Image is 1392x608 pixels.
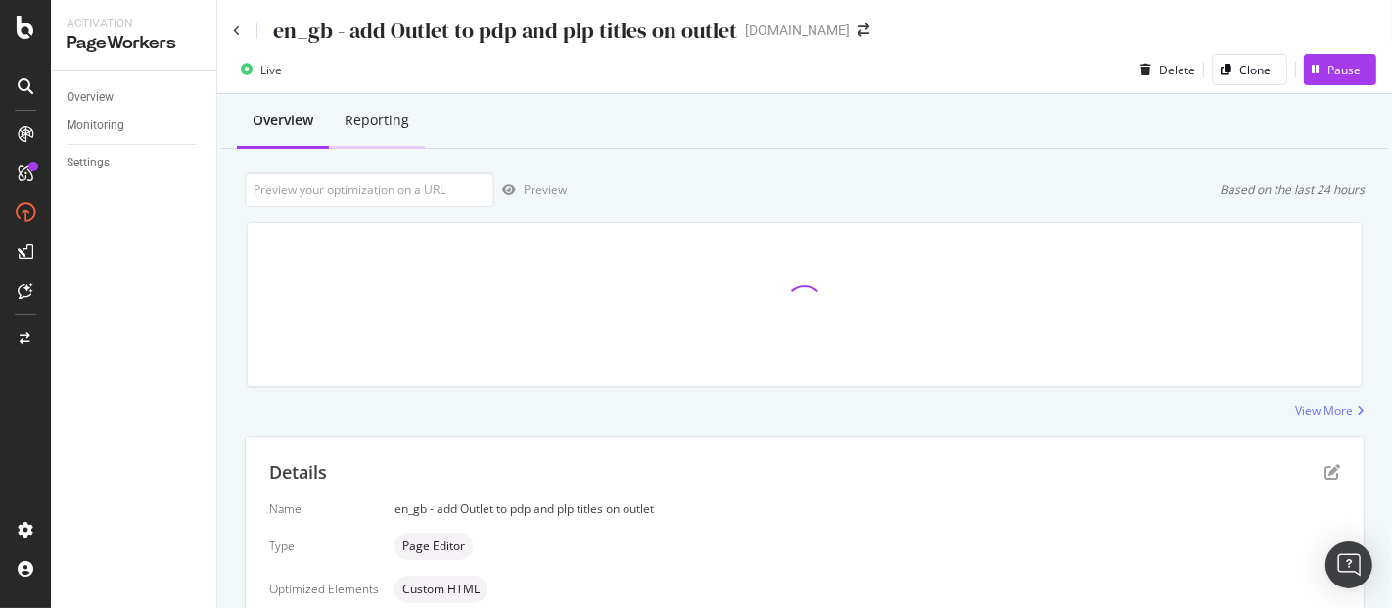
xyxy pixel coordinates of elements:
[67,16,201,32] div: Activation
[394,500,1340,517] div: en_gb - add Outlet to pdp and plp titles on outlet
[67,87,114,108] div: Overview
[1324,464,1340,480] div: pen-to-square
[394,533,473,560] div: neutral label
[269,500,379,517] div: Name
[402,540,465,552] span: Page Editor
[1295,402,1353,419] div: View More
[1212,54,1287,85] button: Clone
[273,16,737,46] div: en_gb - add Outlet to pdp and plp titles on outlet
[245,172,494,207] input: Preview your optimization on a URL
[402,584,480,595] span: Custom HTML
[394,576,487,603] div: neutral label
[67,116,124,136] div: Monitoring
[1304,54,1376,85] button: Pause
[524,181,567,198] div: Preview
[233,25,241,37] a: Click to go back
[1133,54,1195,85] button: Delete
[269,581,379,597] div: Optimized Elements
[1220,181,1365,198] div: Based on the last 24 hours
[858,23,869,37] div: arrow-right-arrow-left
[269,538,379,554] div: Type
[67,153,203,173] a: Settings
[345,111,409,130] div: Reporting
[1239,62,1271,78] div: Clone
[67,32,201,55] div: PageWorkers
[67,116,203,136] a: Monitoring
[1325,541,1372,588] div: Open Intercom Messenger
[494,174,567,206] button: Preview
[269,460,327,486] div: Details
[260,62,282,78] div: Live
[67,153,110,173] div: Settings
[745,21,850,40] div: [DOMAIN_NAME]
[253,111,313,130] div: Overview
[67,87,203,108] a: Overview
[1159,62,1195,78] div: Delete
[1327,62,1361,78] div: Pause
[1295,402,1365,419] a: View More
